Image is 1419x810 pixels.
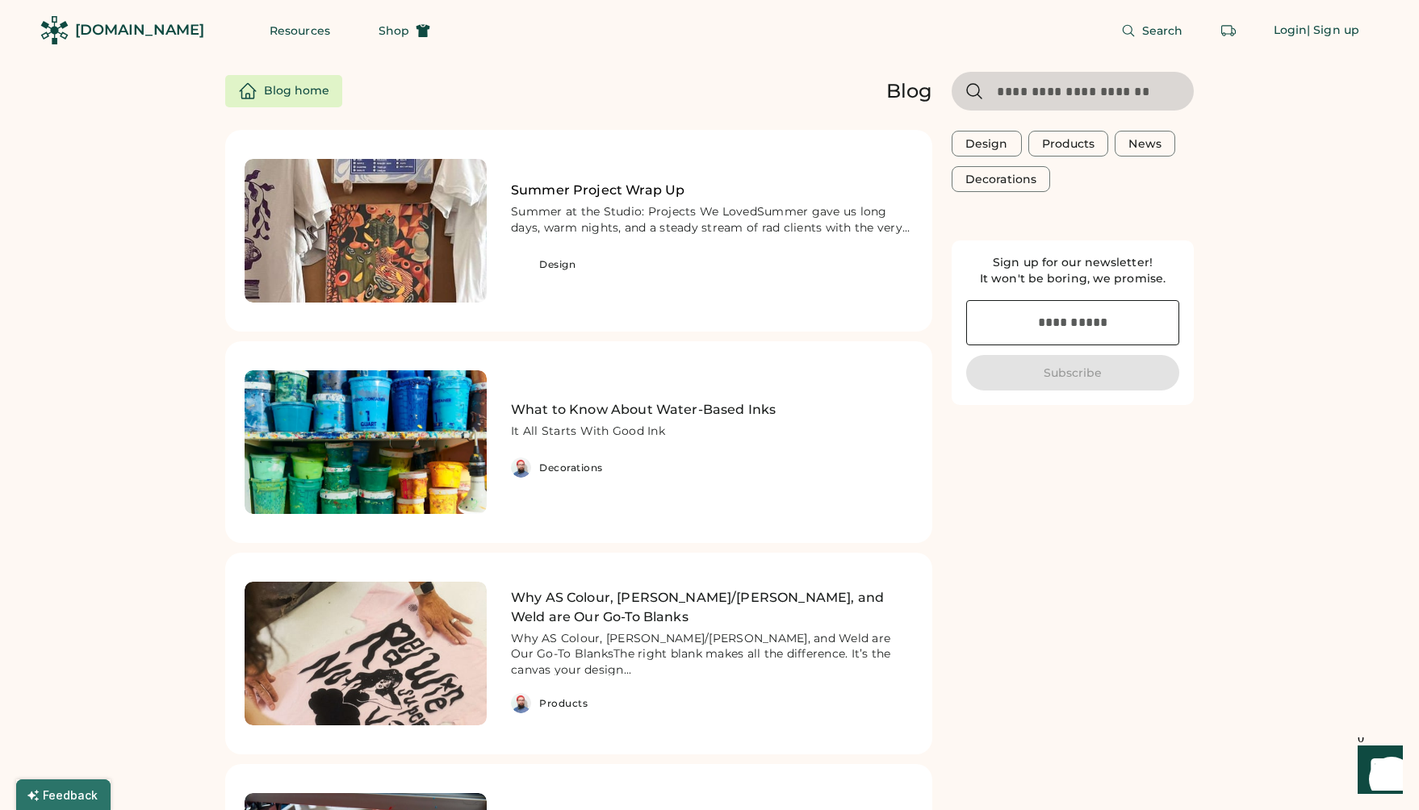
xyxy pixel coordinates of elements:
div: | Sign up [1307,23,1359,39]
span: Search [1142,25,1183,36]
img: Rendered Logo - Screens [40,16,69,44]
button: Shop [359,15,450,47]
div: Decorations [965,173,1036,185]
span: Shop [379,25,409,36]
button: Retrieve an order [1212,15,1245,47]
a: Why AS Colour, [PERSON_NAME]/[PERSON_NAME], and Weld are Our Go-To BlanksThe right blank makes al... [511,631,913,675]
div: Sign up for our newsletter! It won't be boring, we promise. [966,255,1179,287]
div: Design [539,258,576,271]
div: News [1128,138,1161,149]
div: Login [1274,23,1308,39]
img: What to Know About Water-Based Inks Image [245,370,487,514]
img: Author Image [511,457,531,478]
div: [DOMAIN_NAME] [75,20,204,40]
button: Search [1102,15,1203,47]
h2: What to Know About Water-Based Inks [511,400,913,420]
a: Summer at the Studio: Projects We LovedSummer gave us long days, warm nights, and a steady stream... [511,204,913,236]
h2: Why AS Colour, [PERSON_NAME]/[PERSON_NAME], and Weld are Our Go-To Blanks [511,588,913,627]
h2: Summer Project Wrap Up [511,181,913,200]
img: Author Image [511,254,531,274]
div: Design [965,138,1008,149]
iframe: Front Chat [1342,737,1412,807]
div: Products [1042,138,1095,149]
div: Why AS Colour, [PERSON_NAME]/[PERSON_NAME], and Weld are Our Go-To BlanksThe right blank makes al... [511,631,913,679]
img: Why AS Colour, Stanley/Stella, and Weld are Our Go-To Blanks Image [245,582,487,725]
div: Products [539,697,588,710]
div: Blog [886,78,932,104]
button: Resources [250,15,350,47]
div: Blog home [264,83,329,99]
a: It All Starts With Good Ink [511,424,913,440]
div: Decorations [539,461,603,474]
img: Summer Project Wrap Up Image [245,159,487,303]
button: Subscribe [966,355,1179,390]
img: Author Image [511,693,531,713]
